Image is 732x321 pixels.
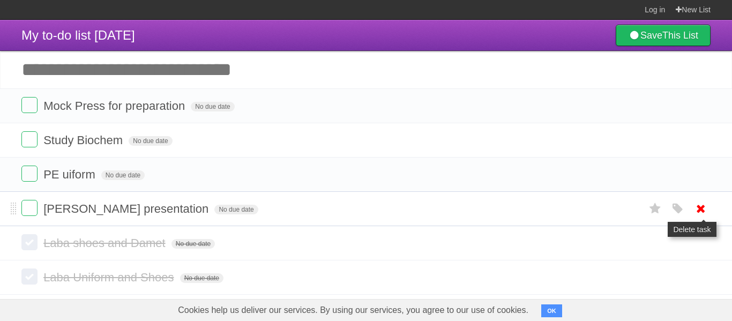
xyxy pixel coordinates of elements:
label: Done [21,234,38,250]
span: No due date [180,273,223,283]
span: PE uiform [43,168,98,181]
label: Done [21,200,38,216]
span: Mock Press for preparation [43,99,188,113]
label: Star task [645,200,666,218]
span: No due date [191,102,234,111]
span: Study Biochem [43,133,125,147]
span: Laba shoes and Damet [43,236,168,250]
a: SaveThis List [616,25,711,46]
label: Done [21,166,38,182]
span: [PERSON_NAME] presentation [43,202,211,215]
label: Done [21,268,38,285]
span: No due date [129,136,172,146]
label: Done [21,131,38,147]
button: OK [541,304,562,317]
label: Done [21,97,38,113]
b: This List [662,30,698,41]
span: Laba Uniform and Shoes [43,271,176,284]
span: Cookies help us deliver our services. By using our services, you agree to our use of cookies. [167,300,539,321]
span: My to-do list [DATE] [21,28,135,42]
span: No due date [214,205,258,214]
span: No due date [101,170,145,180]
span: No due date [171,239,215,249]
